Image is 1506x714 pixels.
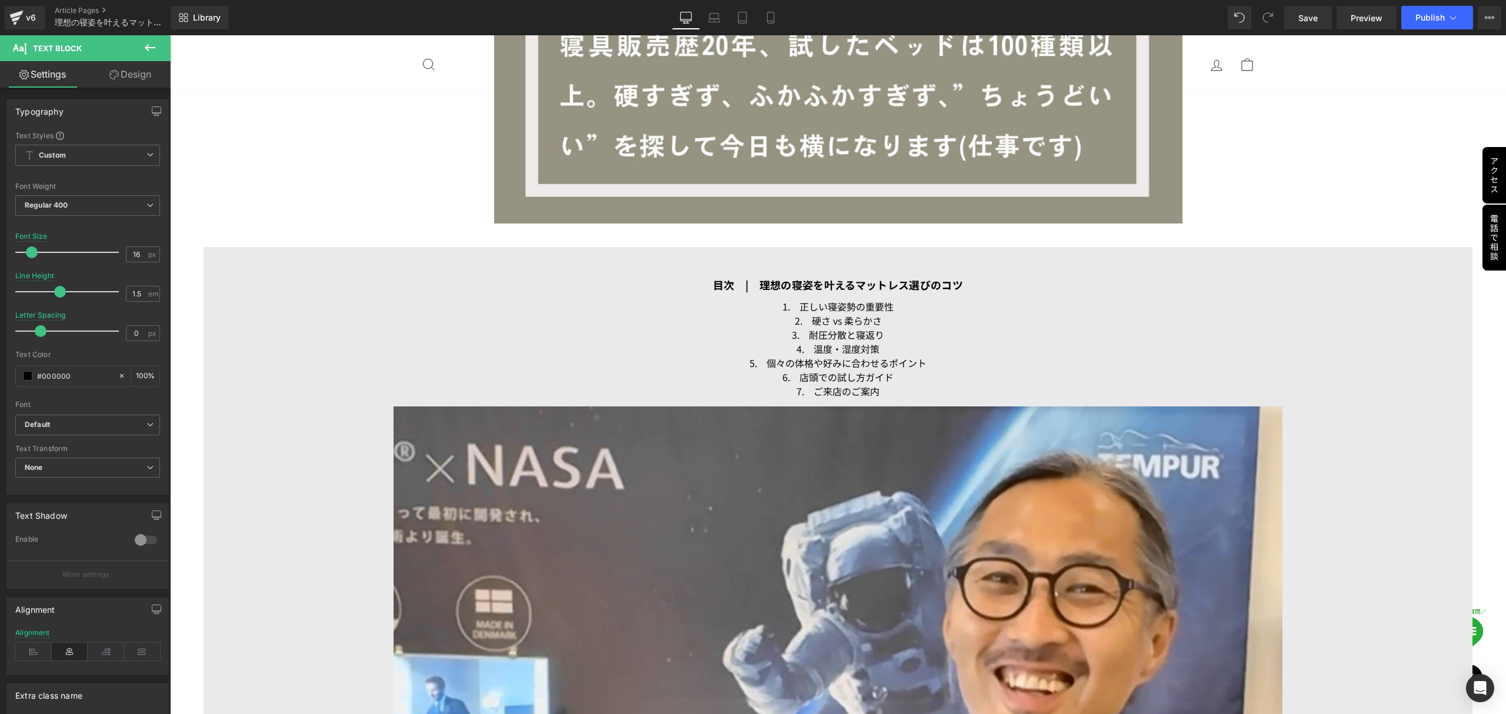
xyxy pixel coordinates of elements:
p: 1. 正しい寝姿勢の重要性 [383,264,954,278]
a: New Library [171,6,229,29]
div: Extra class name [15,684,82,700]
p: 3. 耐圧分散と寝返り [383,292,954,306]
p: More settings [62,569,109,580]
b: None [25,463,43,472]
a: Mobile [757,6,785,29]
span: Save [1298,12,1318,24]
p: 7. ご来店のご案内 [383,349,954,363]
div: Font Size [15,232,48,241]
p: 2. 硬さ vs 柔らかさ [383,278,954,292]
a: Tablet [728,6,757,29]
span: Library [193,12,221,23]
p: 6. 店頭での試し方ガイド [383,335,954,349]
p: 5. 個々の体格や好みに合わせるポイント [383,321,954,335]
div: Text Color [15,351,160,359]
button: Undo [1228,6,1251,29]
div: Alignment [15,598,55,615]
button: Publish [1401,6,1473,29]
a: Article Pages [55,6,190,15]
b: Custom [39,151,66,161]
div: Enable [15,535,123,547]
span: 理想の寝姿を叶えるマットレスの選び方 [55,18,168,27]
div: Text Shadow [15,504,67,521]
div: Typography [15,100,64,116]
a: Laptop [700,6,728,29]
div: % [131,366,159,386]
div: Text Styles [15,131,160,140]
div: Text Transform [15,445,160,453]
div: Alignment [15,629,50,637]
i: Default [25,420,50,430]
div: v6 [24,10,38,25]
div: Line Height [15,272,54,280]
div: Font Weight [15,182,160,191]
div: Font [15,401,160,409]
p: 4. 温度・湿度対策 [383,306,954,321]
div: Open Intercom Messenger [1466,674,1494,702]
div: Letter Spacing [15,311,66,319]
button: Redo [1256,6,1280,29]
a: v6 [5,6,45,29]
input: Color [37,369,112,382]
a: Desktop [672,6,700,29]
span: px [148,251,158,258]
button: More settings [7,560,168,588]
span: px [148,329,158,337]
a: Preview [1337,6,1397,29]
span: em [148,290,158,298]
span: Text Block [33,44,82,53]
a: Design [88,61,173,88]
strong: 目次 | 理想の寝姿を叶えるマットレス選びのコツ [543,242,793,257]
span: Preview [1351,12,1382,24]
b: Regular 400 [25,201,68,209]
button: More [1478,6,1501,29]
span: Publish [1415,13,1445,22]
